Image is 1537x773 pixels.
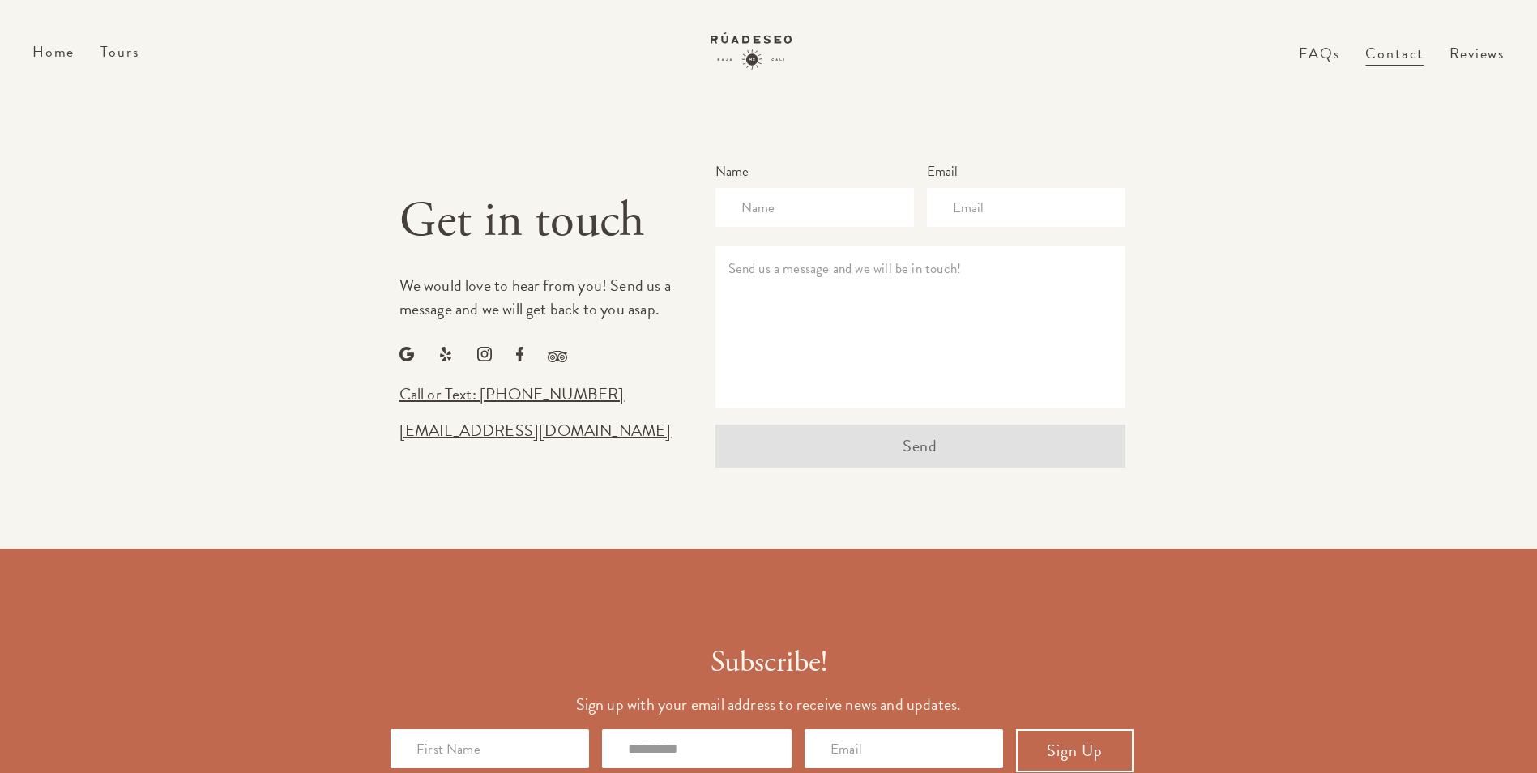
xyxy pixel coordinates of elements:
a: Call or Text: [PHONE_NUMBER] [399,382,625,406]
h1: Get in touch [399,194,683,248]
input: Email [805,729,1003,768]
button: Send [715,425,1125,468]
button: Sign Up [1016,729,1134,772]
a: [EMAIL_ADDRESS][DOMAIN_NAME] [399,418,672,442]
a: Home [32,41,75,62]
a: FAQs [1299,48,1339,84]
input: Name [715,188,914,227]
p: Sign up with your email address to receive news and updates. [391,693,1146,716]
a: Contact [1365,48,1424,84]
h2: We would love to hear from you! Send us a message and we will get back to you asap. [399,274,683,321]
a: Reviews [1449,42,1505,64]
input: First Name [391,729,589,768]
p: Subscribe! [391,646,1146,680]
label: Email [927,162,958,182]
label: Name [715,162,749,182]
input: Email [927,188,1125,227]
a: Tours [100,41,139,62]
